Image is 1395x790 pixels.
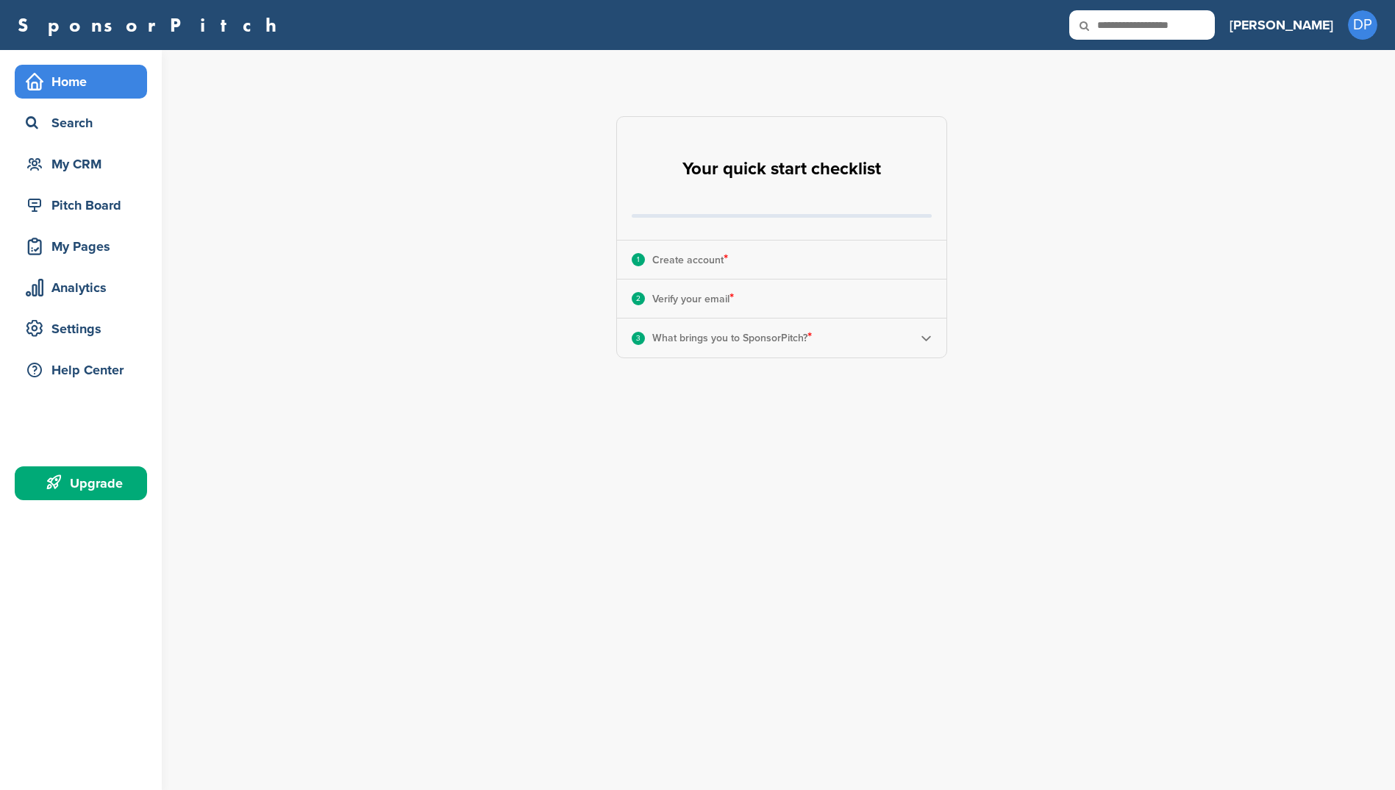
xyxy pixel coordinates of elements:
[15,65,147,99] a: Home
[921,332,932,344] img: Checklist arrow 2
[22,151,147,177] div: My CRM
[15,229,147,263] a: My Pages
[1230,15,1333,35] h3: [PERSON_NAME]
[15,353,147,387] a: Help Center
[1348,10,1377,40] span: DP
[682,153,881,185] h2: Your quick start checklist
[632,332,645,345] div: 3
[22,110,147,136] div: Search
[18,15,286,35] a: SponsorPitch
[22,68,147,95] div: Home
[22,316,147,342] div: Settings
[652,289,734,308] p: Verify your email
[22,357,147,383] div: Help Center
[22,470,147,497] div: Upgrade
[652,250,728,269] p: Create account
[1230,9,1333,41] a: [PERSON_NAME]
[15,188,147,222] a: Pitch Board
[15,271,147,305] a: Analytics
[15,312,147,346] a: Settings
[632,253,645,266] div: 1
[22,274,147,301] div: Analytics
[22,233,147,260] div: My Pages
[652,328,812,347] p: What brings you to SponsorPitch?
[15,466,147,500] a: Upgrade
[15,106,147,140] a: Search
[15,147,147,181] a: My CRM
[22,192,147,218] div: Pitch Board
[632,292,645,305] div: 2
